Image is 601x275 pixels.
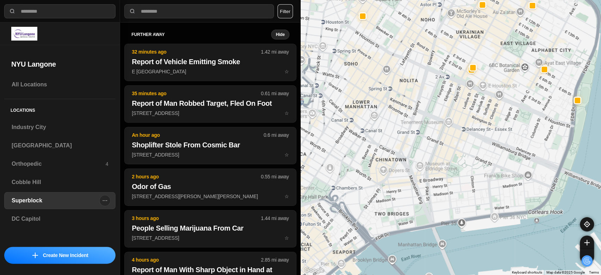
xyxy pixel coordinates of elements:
[4,99,115,119] h5: Locations
[546,270,585,274] span: Map data ©2025 Google
[124,85,296,123] button: 35 minutes ago0.61 mi awayReport of Man Robbed Target, Fled On Foot[STREET_ADDRESS]star
[11,59,108,69] h2: NYU Langone
[124,44,296,81] button: 32 minutes ago1.42 mi awayReport of Vehicle Emitting SmokeE [GEOGRAPHIC_DATA]star
[264,132,289,139] p: 0.6 mi away
[261,90,289,97] p: 0.61 mi away
[261,173,289,180] p: 0.55 mi away
[131,32,271,37] h5: further away
[512,270,542,275] button: Keyboard shortcuts
[132,140,289,150] h2: Shoplifter Stole From Cosmic Bar
[132,57,289,67] h2: Report of Vehicle Emitting Smoke
[99,195,111,206] button: menu
[277,4,293,18] button: Filter
[132,256,261,263] p: 4 hours ago
[43,252,88,259] p: Create New Incident
[124,193,296,199] a: 2 hours ago0.55 mi awayOdor of Gas[STREET_ADDRESS][PERSON_NAME][PERSON_NAME]star
[132,151,289,158] p: [STREET_ADDRESS]
[12,123,108,132] h3: Industry City
[132,132,263,139] p: An hour ago
[106,160,108,167] p: 4
[32,252,38,258] img: icon
[580,250,594,264] button: zoom-out
[132,173,261,180] p: 2 hours ago
[132,182,289,191] h2: Odor of Gas
[261,256,289,263] p: 2.85 mi away
[580,236,594,250] button: zoom-in
[284,194,289,199] span: star
[124,68,296,74] a: 32 minutes ago1.42 mi awayReport of Vehicle Emitting SmokeE [GEOGRAPHIC_DATA]star
[589,270,599,274] a: Terms (opens in new tab)
[102,198,108,203] img: menu
[9,8,16,15] img: search
[4,119,115,136] a: Industry City
[284,69,289,74] span: star
[132,90,261,97] p: 35 minutes ago
[132,98,289,108] h2: Report of Man Robbed Target, Fled On Foot
[284,152,289,158] span: star
[132,215,261,222] p: 3 hours ago
[4,192,115,209] a: Superblockmenu
[4,174,115,191] a: Cobble Hill
[132,48,261,55] p: 32 minutes ago
[271,30,289,39] button: Hide
[12,160,106,168] h3: Orthopedic
[11,27,37,41] img: logo
[12,178,108,187] h3: Cobble Hill
[124,210,296,248] button: 3 hours ago1.44 mi awayPeople Selling Marijuana From Car[STREET_ADDRESS]star
[12,80,108,89] h3: All Locations
[584,254,590,259] img: zoom-out
[276,32,284,37] small: Hide
[12,141,108,150] h3: [GEOGRAPHIC_DATA]
[284,235,289,241] span: star
[132,223,289,233] h2: People Selling Marijuana From Car
[580,217,594,231] button: recenter
[124,235,296,241] a: 3 hours ago1.44 mi awayPeople Selling Marijuana From Car[STREET_ADDRESS]star
[4,76,115,93] a: All Locations
[302,266,326,275] img: Google
[124,110,296,116] a: 35 minutes ago0.61 mi awayReport of Man Robbed Target, Fled On Foot[STREET_ADDRESS]star
[132,234,289,242] p: [STREET_ADDRESS]
[132,68,289,75] p: E [GEOGRAPHIC_DATA]
[261,215,289,222] p: 1.44 mi away
[302,266,326,275] a: Open this area in Google Maps (opens a new window)
[124,152,296,158] a: An hour ago0.6 mi awayShoplifter Stole From Cosmic Bar[STREET_ADDRESS]star
[4,137,115,154] a: [GEOGRAPHIC_DATA]
[4,210,115,227] a: DC Capitol
[584,240,590,245] img: zoom-in
[132,193,289,200] p: [STREET_ADDRESS][PERSON_NAME][PERSON_NAME]
[124,127,296,164] button: An hour ago0.6 mi awayShoplifter Stole From Cosmic Bar[STREET_ADDRESS]star
[4,155,115,172] a: Orthopedic4
[12,215,108,223] h3: DC Capitol
[4,247,115,264] button: iconCreate New Incident
[132,110,289,117] p: [STREET_ADDRESS]
[12,196,99,205] h3: Superblock
[284,110,289,116] span: star
[261,48,289,55] p: 1.42 mi away
[129,8,136,15] img: search
[124,169,296,206] button: 2 hours ago0.55 mi awayOdor of Gas[STREET_ADDRESS][PERSON_NAME][PERSON_NAME]star
[584,221,590,227] img: recenter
